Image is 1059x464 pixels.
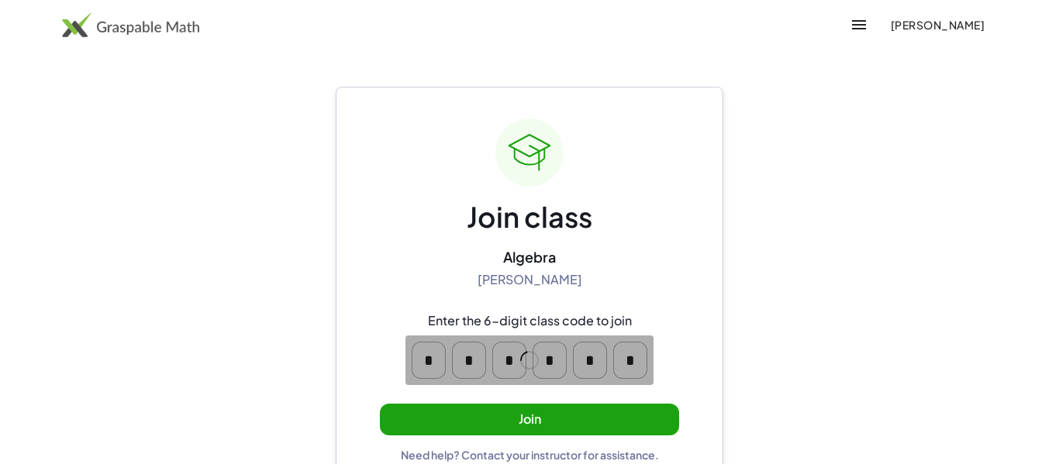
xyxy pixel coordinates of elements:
[428,313,632,329] div: Enter the 6-digit class code to join
[478,272,582,288] div: [PERSON_NAME]
[401,448,659,462] div: Need help? Contact your instructor for assistance.
[503,248,556,266] div: Algebra
[467,199,592,235] div: Join class
[380,404,679,435] button: Join
[890,18,985,32] span: [PERSON_NAME]
[878,11,997,39] button: [PERSON_NAME]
